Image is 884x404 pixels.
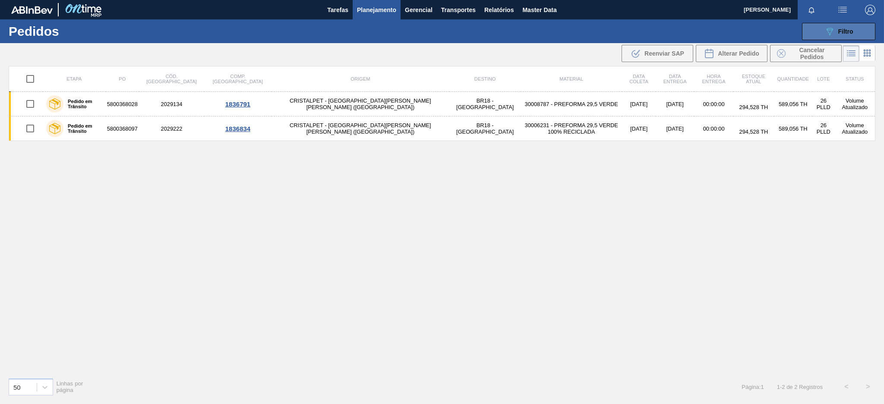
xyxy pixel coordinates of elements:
div: Cancelar Pedidos em Massa [770,45,842,62]
td: 5800368028 [106,92,139,116]
span: Data coleta [629,74,648,84]
span: Cód. [GEOGRAPHIC_DATA] [146,74,196,84]
a: Pedido em Trânsito58003680282029134CRISTALPET - [GEOGRAPHIC_DATA][PERSON_NAME][PERSON_NAME] ([GEO... [9,92,875,116]
button: < [836,376,857,398]
img: TNhmsLtSVTkK8tSr43FrP2fwEKptu5GPRR3wAAAABJRU5ErkJggg== [11,6,53,14]
span: 1 - 2 de 2 Registros [777,384,823,390]
span: Master Data [522,5,556,15]
span: 294,528 TH [739,104,768,110]
span: Estoque atual [742,74,766,84]
img: Logout [865,5,875,15]
div: 50 [13,383,21,391]
span: Lote [817,76,830,81]
h1: Pedidos [9,26,139,36]
span: Status [846,76,864,81]
td: 2029134 [139,92,204,116]
span: Data entrega [663,74,687,84]
td: 00:00:00 [694,92,733,116]
div: Reenviar SAP [622,45,693,62]
span: Origem [350,76,370,81]
td: BR18 - [GEOGRAPHIC_DATA] [449,116,521,141]
span: Planejamento [357,5,396,15]
td: [DATE] [656,116,694,141]
td: 30008787 - PREFORMA 29,5 VERDE [521,92,622,116]
td: 00:00:00 [694,116,733,141]
div: Visão em Lista [843,45,859,62]
span: PO [119,76,126,81]
span: 294,528 TH [739,128,768,135]
span: Destino [474,76,496,81]
button: > [857,376,879,398]
span: Comp. [GEOGRAPHIC_DATA] [213,74,263,84]
td: Volume Atualizado [835,116,875,141]
span: Filtro [838,28,853,35]
td: CRISTALPET - [GEOGRAPHIC_DATA][PERSON_NAME][PERSON_NAME] ([GEOGRAPHIC_DATA]) [272,92,449,116]
td: BR18 - [GEOGRAPHIC_DATA] [449,92,521,116]
td: [DATE] [656,92,694,116]
button: Notificações [798,4,825,16]
label: Pedido em Trânsito [63,99,102,109]
div: Visão em Cards [859,45,875,62]
span: Linhas por página [57,380,83,393]
span: Relatórios [484,5,514,15]
span: Alterar Pedido [718,50,759,57]
span: Tarefas [327,5,348,15]
td: 589,056 TH [774,116,812,141]
span: Cancelar Pedidos [789,47,835,60]
button: Filtro [802,23,875,40]
td: 2029222 [139,116,204,141]
a: Pedido em Trânsito58003680972029222CRISTALPET - [GEOGRAPHIC_DATA][PERSON_NAME][PERSON_NAME] ([GEO... [9,116,875,141]
img: userActions [837,5,848,15]
td: 26 PLLD [812,116,835,141]
td: Volume Atualizado [835,92,875,116]
span: Reenviar SAP [644,50,684,57]
span: Transportes [441,5,476,15]
span: Hora Entrega [702,74,726,84]
td: [DATE] [622,116,656,141]
div: Alterar Pedido [696,45,767,62]
span: Etapa [66,76,82,81]
td: 30006231 - PREFORMA 29,5 VERDE 100% RECICLADA [521,116,622,141]
td: 5800368097 [106,116,139,141]
td: [DATE] [622,92,656,116]
td: 589,056 TH [774,92,812,116]
span: Quantidade [777,76,809,81]
span: Material [559,76,583,81]
span: Página : 1 [742,384,764,390]
td: CRISTALPET - [GEOGRAPHIC_DATA][PERSON_NAME][PERSON_NAME] ([GEOGRAPHIC_DATA]) [272,116,449,141]
button: Cancelar Pedidos [770,45,842,62]
label: Pedido em Trânsito [63,123,102,134]
td: 26 PLLD [812,92,835,116]
span: Gerencial [405,5,433,15]
div: 1836834 [205,125,270,132]
div: 1836791 [205,100,270,108]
